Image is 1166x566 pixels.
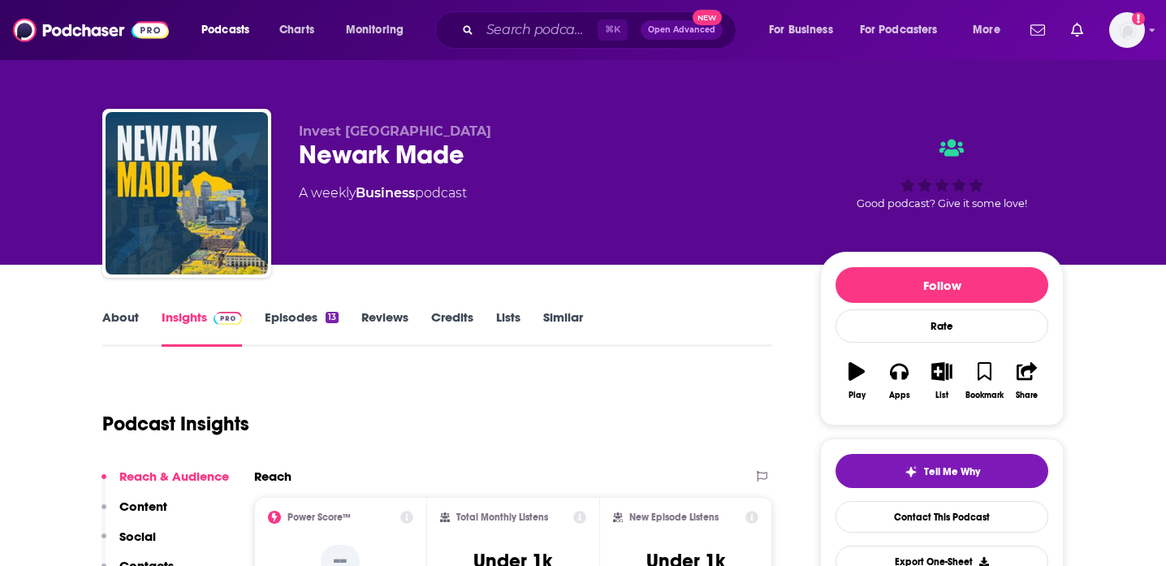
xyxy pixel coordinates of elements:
span: More [973,19,1000,41]
span: Monitoring [346,19,404,41]
h2: Power Score™ [287,512,351,523]
button: Play [836,352,878,410]
p: Social [119,529,156,544]
div: Rate [836,309,1048,343]
a: Charts [269,17,324,43]
div: Good podcast? Give it some love! [820,123,1064,224]
div: 13 [326,312,339,323]
div: Bookmark [965,391,1004,400]
a: Business [356,185,415,201]
button: tell me why sparkleTell Me Why [836,454,1048,488]
div: A weekly podcast [299,184,467,203]
img: Newark Made [106,112,268,274]
a: Contact This Podcast [836,501,1048,533]
span: New [693,10,722,25]
svg: Add a profile image [1132,12,1145,25]
span: Good podcast? Give it some love! [857,197,1027,210]
a: Episodes13 [265,309,339,347]
button: List [921,352,963,410]
span: ⌘ K [598,19,628,41]
img: Podchaser Pro [214,312,242,325]
div: Search podcasts, credits, & more... [451,11,752,49]
button: Apps [878,352,920,410]
a: Show notifications dropdown [1065,16,1090,44]
h2: New Episode Listens [629,512,719,523]
a: Credits [431,309,473,347]
h2: Total Monthly Listens [456,512,548,523]
span: Charts [279,19,314,41]
h1: Podcast Insights [102,412,249,436]
button: open menu [758,17,853,43]
button: Follow [836,267,1048,303]
div: Share [1016,391,1038,400]
input: Search podcasts, credits, & more... [480,17,598,43]
button: open menu [849,17,961,43]
a: About [102,309,139,347]
button: Reach & Audience [101,469,229,499]
p: Reach & Audience [119,469,229,484]
button: Open AdvancedNew [641,20,723,40]
div: List [935,391,948,400]
span: Podcasts [201,19,249,41]
div: Apps [889,391,910,400]
button: open menu [335,17,425,43]
button: Show profile menu [1109,12,1145,48]
a: Reviews [361,309,408,347]
h2: Reach [254,469,291,484]
span: For Podcasters [860,19,938,41]
button: Bookmark [963,352,1005,410]
a: Show notifications dropdown [1024,16,1052,44]
span: Open Advanced [648,26,715,34]
span: Tell Me Why [924,465,980,478]
a: Similar [543,309,583,347]
img: Podchaser - Follow, Share and Rate Podcasts [13,15,169,45]
button: open menu [190,17,270,43]
a: Lists [496,309,520,347]
button: open menu [961,17,1021,43]
span: Logged in as TaftCommunications [1109,12,1145,48]
p: Content [119,499,167,514]
span: Invest [GEOGRAPHIC_DATA] [299,123,491,139]
a: InsightsPodchaser Pro [162,309,242,347]
img: User Profile [1109,12,1145,48]
img: tell me why sparkle [905,465,918,478]
button: Share [1006,352,1048,410]
span: For Business [769,19,833,41]
div: Play [849,391,866,400]
button: Social [101,529,156,559]
button: Content [101,499,167,529]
